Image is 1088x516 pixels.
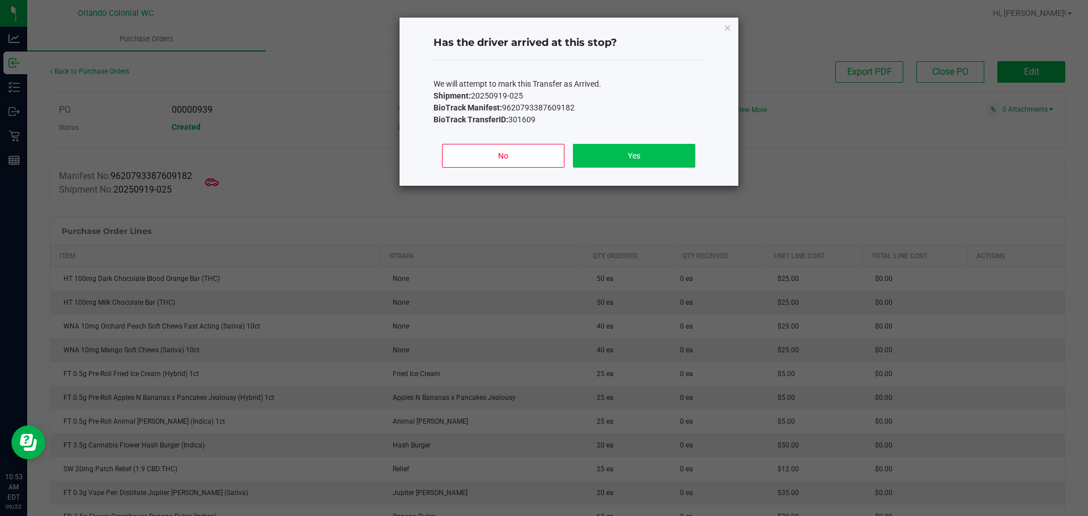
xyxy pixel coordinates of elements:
[11,425,45,459] iframe: Resource center
[433,90,704,102] p: 20250919-025
[442,144,564,168] button: No
[433,36,704,50] h4: Has the driver arrived at this stop?
[433,103,502,112] b: BioTrack Manifest:
[573,144,695,168] button: Yes
[433,91,471,100] b: Shipment:
[433,115,508,124] b: BioTrack TransferID:
[433,114,704,126] p: 301609
[433,102,704,114] p: 9620793387609182
[433,78,704,90] p: We will attempt to mark this Transfer as Arrived.
[724,20,732,34] button: Close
